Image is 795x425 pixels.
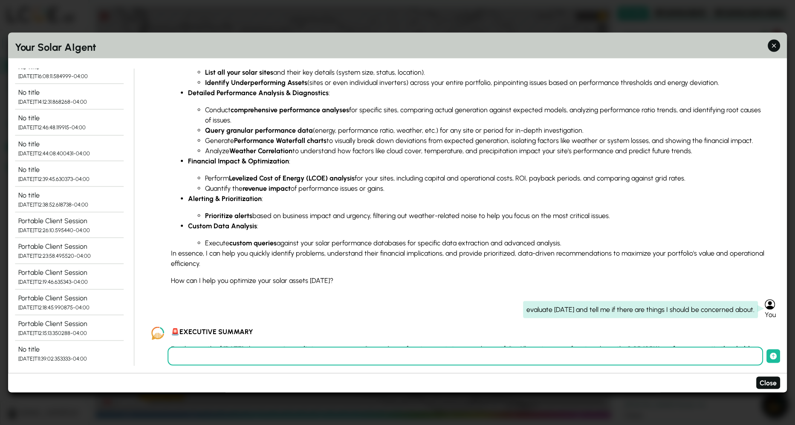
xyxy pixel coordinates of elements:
div: [DATE]T14:12:31.868268-04:00 [18,98,120,106]
strong: Financial Impact & Optimization [188,157,289,165]
p: : [188,87,767,98]
div: [DATE]T12:19:46.635343-04:00 [18,277,120,285]
div: No title [18,87,120,98]
div: No title [18,139,120,149]
li: Generate to visually break down deviations from expected generation, isolating factors like weath... [205,135,767,146]
div: [DATE]T12:15:13.350288-04:00 [18,329,120,337]
button: Portable Client Session [DATE]T12:19:46.635343-04:00 [15,264,124,289]
div: [DATE]T12:18:45.990875-04:00 [18,303,120,311]
div: [DATE]T12:26:10.595440-04:00 [18,226,120,234]
p: How can I help you optimize your solar assets [DATE]? [171,275,767,285]
strong: revenue impact [243,184,291,192]
li: Execute against your solar performance databases for specific data extraction and advanced analysis. [205,238,767,248]
div: Portable Client Session [18,242,120,252]
li: and their key details (system size, status, location). [205,67,767,77]
strong: Detailed Performance Analysis & Diagnostics [188,88,329,96]
strong: Custom Data Analysis [188,221,257,230]
p: : [188,221,767,231]
div: No title [18,190,120,201]
button: No title [DATE]T11:39:02.353333-04:00 [15,341,124,366]
div: Portable Client Session [18,216,120,226]
div: [DATE]T12:23:58.495520-04:00 [18,252,120,260]
p: : [188,193,767,204]
li: (sites or even individual inverters) across your entire portfolio, pinpointing issues based on pe... [205,77,767,87]
strong: List all your solar sites [205,68,273,76]
li: Conduct for specific sites, comparing actual generation against expected models, analyzing perfor... [205,105,767,125]
button: Portable Client Session [DATE]T12:26:10.595440-04:00 [15,212,124,238]
strong: custom queries [229,239,277,247]
div: [DATE]T16:08:11.584999-04:00 [18,72,120,80]
div: [DATE]T12:38:52.618738-04:00 [18,201,120,209]
li: Perform for your sites, including capital and operational costs, ROI, payback periods, and compar... [205,173,767,183]
div: [DATE]T11:39:02.353333-04:00 [18,355,120,363]
strong: EXECUTIVE SUMMARY [179,327,253,335]
div: You [765,309,780,320]
div: [DATE]T12:46:48.119915-04:00 [18,123,120,131]
h2: Your Solar AIgent [15,40,781,55]
div: No title [18,113,120,123]
p: In essence, I can help you quickly identify problems, understand their financial implications, an... [171,248,767,268]
strong: Alerting & Prioritization [188,194,262,202]
li: Analyze to understand how factors like cloud cover, temperature, and precipitation impact your si... [205,146,767,156]
strong: 0.85 (85%) performance ratio threshold [627,344,750,352]
strong: Query granular performance data [205,126,313,134]
div: No title [18,344,120,355]
p: For the month of [DATE], there are regarding underperforming assets in your solar portfolio. All ... [171,343,767,354]
strong: Weather Correlation [229,146,292,154]
div: Portable Client Session [18,267,120,277]
div: Portable Client Session [18,318,120,329]
button: Portable Client Session [DATE]T12:18:45.990875-04:00 [15,289,124,315]
div: Portable Client Session [18,293,120,303]
button: No title [DATE]T12:46:48.119915-04:00 [15,110,124,135]
strong: Identify Underperforming Assets [205,78,307,86]
button: Portable Client Session [DATE]T12:23:58.495520-04:00 [15,238,124,264]
li: (energy, performance ratio, weather, etc.) for any site or period for in-depth investigation. [205,125,767,135]
button: No title [DATE]T16:08:11.584999-04:00 [15,58,124,84]
img: LCOE.ai [151,326,164,340]
li: Quantify the of performance issues or gains. [205,183,767,193]
button: No title [DATE]T12:38:52.618738-04:00 [15,187,124,212]
button: No title [DATE]T14:12:31.868268-04:00 [15,84,124,110]
div: evaluate [DATE] and tell me if there are things I should be concerned about. [523,301,758,318]
div: [DATE]T12:39:45.630373-04:00 [18,175,120,183]
button: Portable Client Session [DATE]T12:15:13.350288-04:00 [15,315,124,341]
p: 🚨 [171,326,767,337]
p: : [188,156,767,166]
strong: Prioritize alerts [205,211,252,219]
button: No title [DATE]T12:39:45.630373-04:00 [15,161,124,186]
strong: Performance Waterfall charts [234,136,327,144]
strong: comprehensive performance analyses [231,105,349,114]
div: No title [18,164,120,175]
div: [DATE]T12:44:08.400431-04:00 [18,149,120,157]
strong: no immediate concerns [274,344,347,352]
strong: Levelized Cost of Energy (LCOE) analysis [229,174,355,182]
button: No title [DATE]T12:44:08.400431-04:00 [15,135,124,161]
button: Close [756,377,780,389]
li: based on business impact and urgency, filtering out weather-related noise to help you focus on th... [205,210,767,221]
